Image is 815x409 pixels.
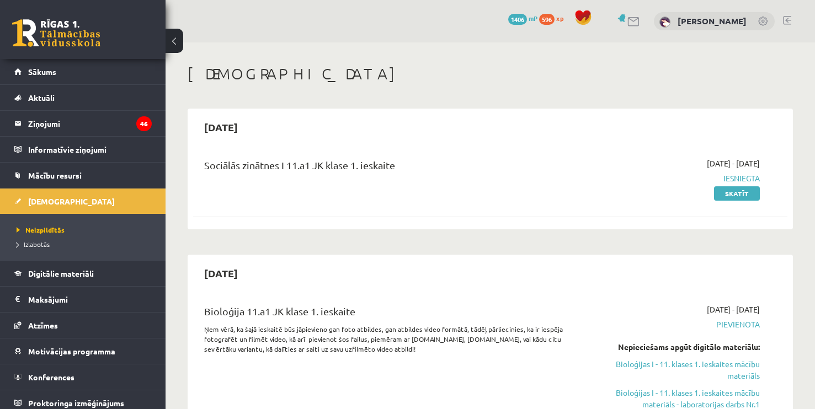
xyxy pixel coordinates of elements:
[28,67,56,77] span: Sākums
[14,338,152,364] a: Motivācijas programma
[14,59,152,84] a: Sākums
[28,398,124,408] span: Proktoringa izmēģinājums
[193,260,249,286] h2: [DATE]
[14,189,152,214] a: [DEMOGRAPHIC_DATA]
[28,196,115,206] span: [DEMOGRAPHIC_DATA]
[136,116,152,131] i: 46
[14,137,152,162] a: Informatīvie ziņojumi
[17,239,155,249] a: Izlabotās
[539,14,555,25] span: 596
[585,319,760,330] span: Pievienota
[14,163,152,188] a: Mācību resursi
[28,170,82,180] span: Mācību resursi
[14,111,152,136] a: Ziņojumi46
[585,358,760,381] a: Bioloģijas I - 11. klases 1. ieskaites mācību materiāls
[17,225,155,235] a: Neizpildītās
[28,137,152,162] legend: Informatīvie ziņojumi
[204,304,569,324] div: Bioloģija 11.a1 JK klase 1. ieskaite
[508,14,537,23] a: 1406 mP
[12,19,100,47] a: Rīgas 1. Tālmācības vidusskola
[193,114,249,140] h2: [DATE]
[28,346,115,356] span: Motivācijas programma
[28,93,55,103] span: Aktuāli
[28,268,94,278] span: Digitālie materiāli
[17,225,65,234] span: Neizpildītās
[204,158,569,178] div: Sociālās zinātnes I 11.a1 JK klase 1. ieskaite
[28,320,58,330] span: Atzīmes
[714,186,760,201] a: Skatīt
[28,372,74,382] span: Konferences
[556,14,563,23] span: xp
[539,14,569,23] a: 596 xp
[204,324,569,354] p: Ņem vērā, ka šajā ieskaitē būs jāpievieno gan foto atbildes, gan atbildes video formātā, tādēļ pā...
[659,17,670,28] img: Sanija Krēsliņa
[28,287,152,312] legend: Maksājumi
[529,14,537,23] span: mP
[14,364,152,390] a: Konferences
[14,85,152,110] a: Aktuāli
[17,240,50,249] span: Izlabotās
[678,15,747,26] a: [PERSON_NAME]
[28,111,152,136] legend: Ziņojumi
[14,287,152,312] a: Maksājumi
[707,304,760,315] span: [DATE] - [DATE]
[14,261,152,286] a: Digitālie materiāli
[14,313,152,338] a: Atzīmes
[585,173,760,184] span: Iesniegta
[508,14,527,25] span: 1406
[585,341,760,353] div: Nepieciešams apgūt digitālo materiālu:
[707,158,760,169] span: [DATE] - [DATE]
[188,64,793,83] h1: [DEMOGRAPHIC_DATA]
